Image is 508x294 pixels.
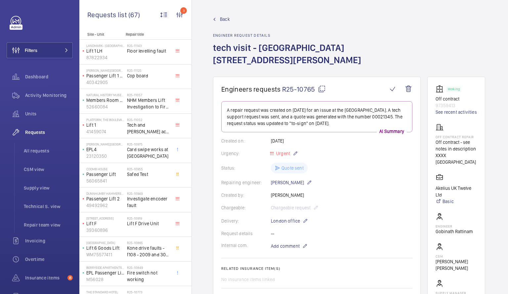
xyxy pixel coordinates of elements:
p: Off contract - see notes in description [436,139,477,152]
h2: R25-10975 [127,142,171,146]
span: Investigate encoder fault [127,195,171,209]
p: 87822934 [86,54,124,61]
p: [PERSON_NAME] [PERSON_NAME] [436,258,477,272]
h2: R25-10865 [127,241,171,245]
p: EPL4 [86,146,124,153]
h1: tech visit - [GEOGRAPHIC_DATA] [STREET_ADDRESS][PERSON_NAME] [213,42,421,77]
span: Safed Test [127,171,171,178]
span: Invoicing [25,237,73,244]
span: Requests list [87,11,128,19]
h2: R25-11125 [127,68,171,72]
p: EPL Passenger Lift No 2 [86,270,124,276]
p: 52660084 [86,104,124,110]
p: Site - Unit [79,32,123,37]
a: See recent activities [436,109,477,115]
span: Kone drive faults - f108 - 2009 and 3001 speed reference fault [127,245,171,258]
p: Lift 1 [86,122,124,128]
span: Overtime [25,256,73,263]
p: Berryside Apartments - High Risk Building [86,266,124,270]
span: Fire switch not working [127,270,171,283]
span: All requests [24,147,73,154]
p: Coomb House [86,167,124,171]
p: Lift 1 LH [86,48,124,54]
p: A repair request was created on [DATE] for an issue at the [GEOGRAPHIC_DATA]. A tech support requ... [227,107,407,127]
p: Lift F [86,220,124,227]
p: [PERSON_NAME][GEOGRAPHIC_DATA] ([GEOGRAPHIC_DATA]) [86,142,124,146]
h2: R25-11052 [127,118,171,122]
h2: Engineer request details [213,33,421,38]
a: Basic [436,198,477,205]
h2: R25-10773 [127,290,171,294]
span: Repair team view [24,222,73,228]
p: 23120350 [86,153,124,159]
h2: R25-11143 [127,44,171,48]
span: Units [25,110,73,117]
span: Urgent [275,151,290,156]
span: NHM Members Lift Investigation to Fire Control [127,97,171,110]
span: Technical S. view [24,203,73,210]
p: CSM [436,254,477,258]
p: [PERSON_NAME][GEOGRAPHIC_DATA] [86,68,124,72]
p: 39360896 [86,227,124,233]
span: Dashboard [25,73,73,80]
p: Members Room Lift [86,97,124,104]
p: Off contract [436,96,477,102]
span: Insurance items [25,274,65,281]
p: Natural History Museum [86,93,124,97]
button: Filters [7,42,73,58]
h2: R25-10949 [127,191,171,195]
p: [PERSON_NAME] [271,179,312,187]
p: 41459074 [86,128,124,135]
p: London office [271,217,308,225]
span: Tech and [PERSON_NAME] acra 2 test tool [127,122,171,135]
span: Lift F Drive Unit [127,220,171,227]
span: Add comment [271,243,300,249]
p: Passenger Lift 2 [86,195,124,202]
span: Activity Monitoring [25,92,73,99]
h2: Related insurance item(s) [221,266,412,271]
img: elevator.svg [436,85,446,93]
p: XXXX [GEOGRAPHIC_DATA] [436,152,477,165]
p: Lift 6 Goods Lift [86,245,124,251]
p: Platform, The Boulevard [86,118,124,122]
p: WM75577411 [86,251,124,258]
span: Cop board [127,72,171,79]
p: The Standard Hotel [86,290,124,294]
p: Dunnhumby Hammersmith [86,191,124,195]
span: Filters [25,47,37,54]
h2: R25-10919 [127,216,171,220]
h2: R25-10955 [127,167,171,171]
p: 49492962 [86,202,124,209]
h2: R25-10849 [127,266,171,270]
p: [STREET_ADDRESS] [86,216,124,220]
p: Passenger Lift 1 - Guest Lift 1 [86,72,124,79]
span: R25-10765 [282,85,326,93]
p: M56028 [86,276,124,283]
span: Back [220,16,230,22]
p: [GEOGRAPHIC_DATA] [86,241,124,245]
p: 97359413 [436,102,477,109]
span: CSM view [24,166,73,173]
span: Requests [25,129,73,136]
p: Passenger Lift [86,171,124,178]
p: Gobinath Rattinam [436,228,473,235]
p: Repair title [126,32,169,37]
p: 56065841 [86,178,124,184]
span: Supply view [24,185,73,191]
p: AI Summary [377,128,407,135]
p: Landmark- [GEOGRAPHIC_DATA] [86,44,124,48]
span: Card swipe works at [GEOGRAPHIC_DATA] [127,146,171,159]
p: Working [448,88,460,90]
p: Off Contract Repair [436,135,477,139]
h2: R25-11057 [127,93,171,97]
p: 40342905 [86,79,124,86]
span: 8 [67,275,73,280]
p: Akelius UK Twelve Ltd [436,185,477,198]
span: Engineers requests [221,85,281,93]
p: Engineer [436,224,473,228]
span: Floor levelling fault [127,48,171,54]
